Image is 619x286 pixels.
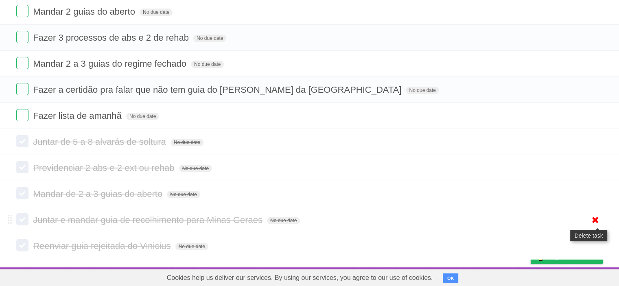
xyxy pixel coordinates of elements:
[140,9,173,16] span: No due date
[16,239,28,251] label: Done
[167,191,200,198] span: No due date
[33,163,176,173] span: Providenciar 2 abs e 2 ext ou rehab
[33,189,164,199] span: Mandar de 2 a 3 guias do aberto
[16,5,28,17] label: Done
[16,135,28,147] label: Done
[191,61,224,68] span: No due date
[16,83,28,95] label: Done
[16,31,28,43] label: Done
[33,241,173,251] span: Reenviar guia rejeitada do Vinicius
[33,215,265,225] span: Juntar e mandar guia de recolhimento para Minas Geraes
[406,87,439,94] span: No due date
[33,59,188,69] span: Mandar 2 a 3 guias do regime fechado
[126,113,159,120] span: No due date
[33,137,168,147] span: Juntar de 5 a 8 alvarás de soltura
[16,57,28,69] label: Done
[33,7,137,17] span: Mandar 2 guias do aberto
[16,161,28,173] label: Done
[16,213,28,225] label: Done
[548,249,599,264] span: Buy me a coffee
[179,165,212,172] span: No due date
[16,187,28,199] label: Done
[175,243,208,250] span: No due date
[33,111,124,121] span: Fazer lista de amanhã
[193,35,226,42] span: No due date
[33,33,191,43] span: Fazer 3 processos de abs e 2 de rehab
[16,109,28,121] label: Done
[171,139,203,146] span: No due date
[267,217,300,224] span: No due date
[159,270,441,286] span: Cookies help us deliver our services. By using our services, you agree to our use of cookies.
[443,273,459,283] button: OK
[33,85,403,95] span: Fazer a certidão pra falar que não tem guia do [PERSON_NAME] da [GEOGRAPHIC_DATA]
